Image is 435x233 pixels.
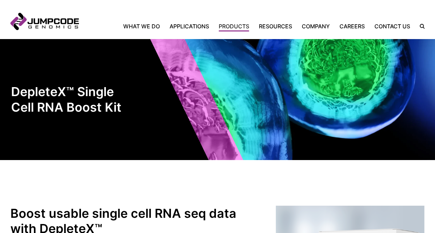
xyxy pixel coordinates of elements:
[415,24,425,29] label: Search the site.
[79,22,415,30] nav: Primary Navigation
[123,22,165,30] a: What We Do
[165,22,214,30] a: Applications
[214,22,254,30] a: Products
[254,22,297,30] a: Resources
[297,22,335,30] a: Company
[335,22,370,30] a: Careers
[11,84,127,115] h1: DepleteX™ Single Cell RNA Boost Kit
[370,22,415,30] a: Contact Us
